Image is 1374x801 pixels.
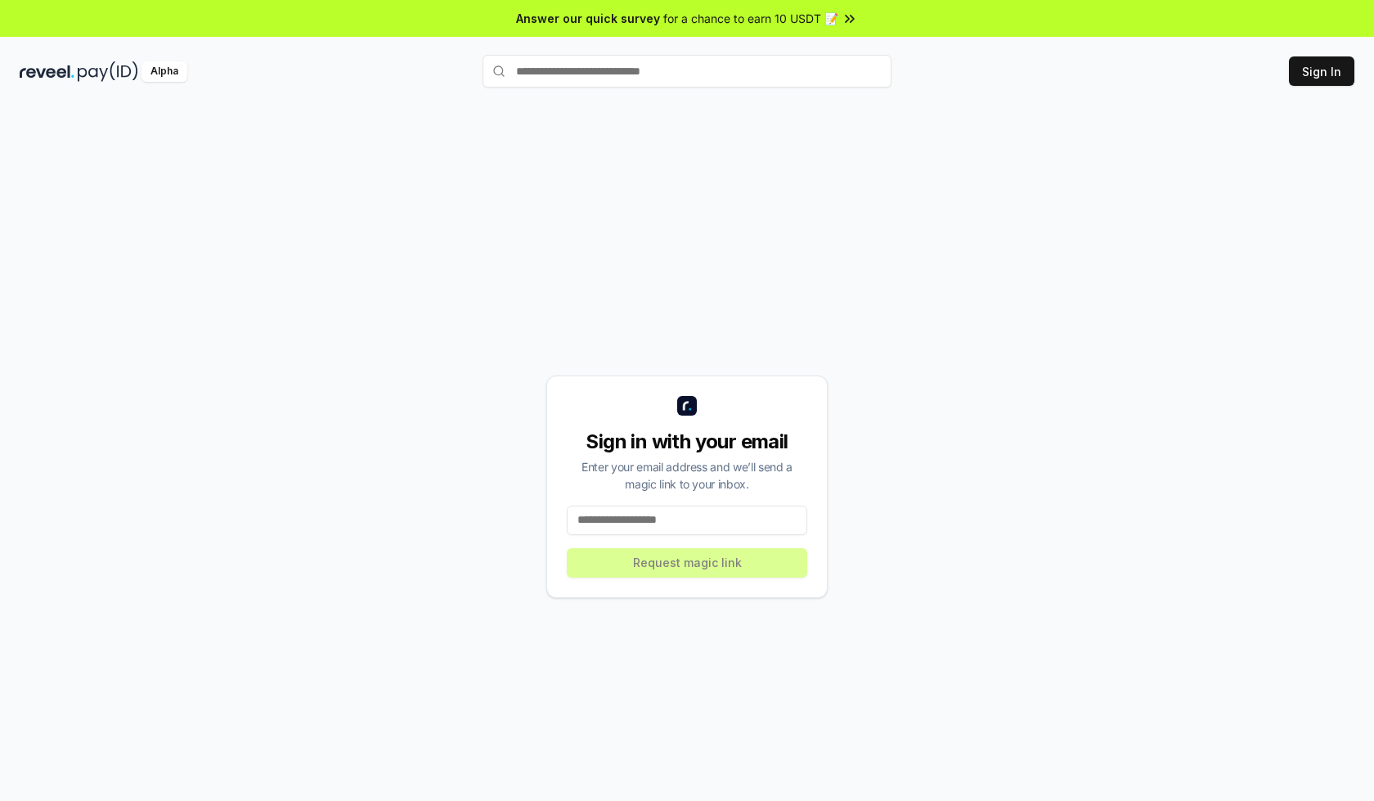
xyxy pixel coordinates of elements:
[141,61,187,82] div: Alpha
[20,61,74,82] img: reveel_dark
[516,10,660,27] span: Answer our quick survey
[1289,56,1354,86] button: Sign In
[567,458,807,493] div: Enter your email address and we’ll send a magic link to your inbox.
[677,396,697,416] img: logo_small
[663,10,838,27] span: for a chance to earn 10 USDT 📝
[567,429,807,455] div: Sign in with your email
[78,61,138,82] img: pay_id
